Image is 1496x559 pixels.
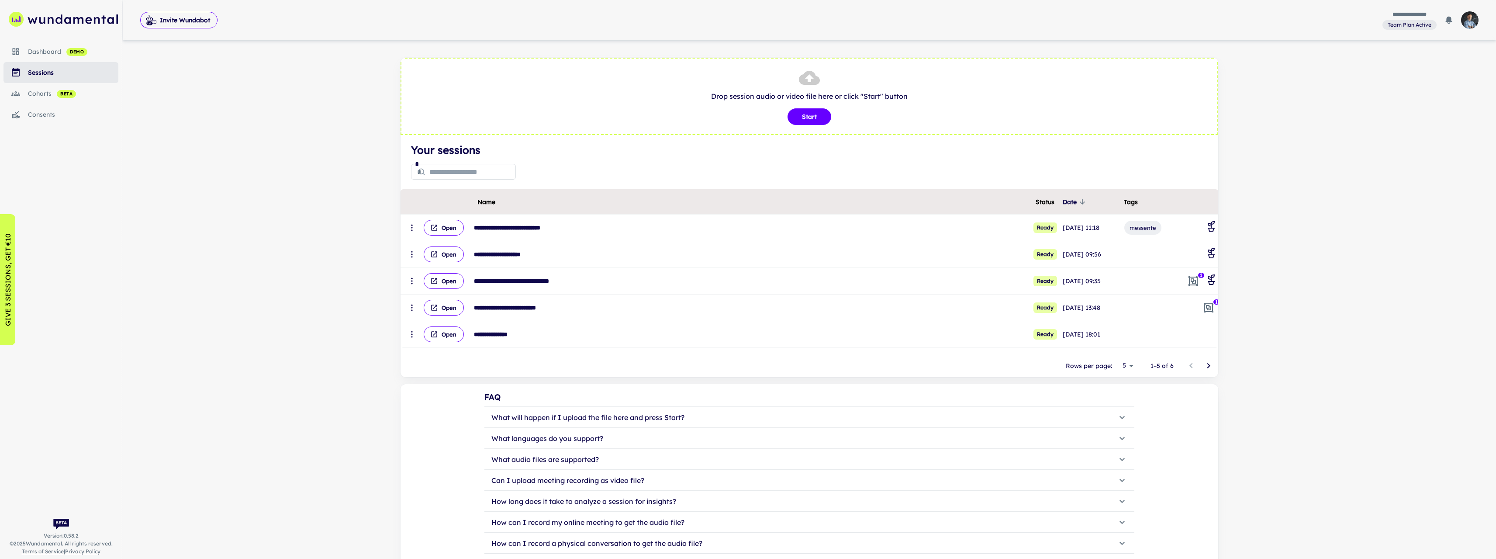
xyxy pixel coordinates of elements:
[424,220,464,236] button: Open
[1116,359,1137,372] div: 5
[491,412,684,423] p: What will happen if I upload the file here and press Start?
[491,475,644,486] p: Can I upload meeting recording as video file?
[1185,273,1201,289] span: In cohort: Example Cohort
[140,11,218,29] span: Invite Wundabot to record a meeting
[484,449,1134,470] button: What audio files are supported?
[66,49,87,56] span: demo
[1061,295,1122,321] td: [DATE] 13:48
[1213,299,1220,306] span: 1
[1200,357,1217,375] button: Go to next page
[1206,221,1216,234] div: Coaching
[491,454,599,465] p: What audio files are supported?
[1061,321,1122,348] td: [DATE] 18:01
[1033,329,1057,340] span: Ready
[491,538,702,549] p: How can I record a physical conversation to get the audio file?
[1197,272,1205,279] span: 1
[411,142,1208,158] h4: Your sessions
[424,273,464,289] button: Open
[1461,11,1479,29] img: photoURL
[28,89,118,98] div: cohorts
[424,326,464,342] button: Open
[28,47,118,56] div: Dashboard
[1382,20,1437,29] span: View and manage your current plan and billing details.
[22,548,100,556] span: |
[1033,302,1057,313] span: Ready
[1124,197,1138,207] span: Tags
[788,108,831,125] button: Start
[1206,248,1216,261] div: Coaching
[1066,361,1112,371] p: Rows per page:
[484,391,1134,403] div: FAQ
[1061,215,1122,241] td: [DATE] 11:18
[140,12,218,28] button: Invite Wundabot
[491,517,684,528] p: How can I record my online meeting to get the audio file?
[3,104,118,125] a: consents
[484,533,1134,554] button: How can I record a physical conversation to get the audio file?
[410,91,1209,101] p: Drop session audio or video file here or click "Start" button
[1201,300,1216,316] span: In cohort: Example Cohort
[477,197,495,207] span: Name
[484,428,1134,449] button: What languages do you support?
[401,189,1218,348] div: scrollable content
[484,470,1134,491] button: Can I upload meeting recording as video file?
[3,83,118,104] a: cohorts beta
[1382,19,1437,30] a: View and manage your current plan and billing details.
[424,300,464,316] button: Open
[10,540,113,548] span: © 2025 Wundamental. All rights reserved.
[44,532,79,540] span: Version: 0.58.2
[491,496,676,507] p: How long does it take to analyze a session for insights?
[1151,361,1174,371] p: 1–5 of 6
[491,433,603,444] p: What languages do you support?
[28,68,118,77] div: sessions
[484,407,1134,428] button: What will happen if I upload the file here and press Start?
[28,110,118,119] div: consents
[3,41,118,62] a: Dashboard demo
[1036,197,1054,207] span: Status
[1061,241,1122,268] td: [DATE] 09:56
[3,62,118,83] a: sessions
[1063,197,1088,207] span: Date
[22,548,64,555] a: Terms of Service
[1033,276,1057,286] span: Ready
[57,90,76,97] span: beta
[1033,222,1057,233] span: Ready
[1033,249,1057,260] span: Ready
[1124,223,1161,232] span: messente
[1206,274,1216,288] div: Coaching
[484,512,1134,533] button: How can I record my online meeting to get the audio file?
[3,233,13,326] p: GIVE 3 SESSIONS, GET €10
[65,548,100,555] a: Privacy Policy
[424,247,464,262] button: Open
[1061,268,1122,295] td: [DATE] 09:35
[484,491,1134,512] button: How long does it take to analyze a session for insights?
[1384,21,1435,29] span: Team Plan Active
